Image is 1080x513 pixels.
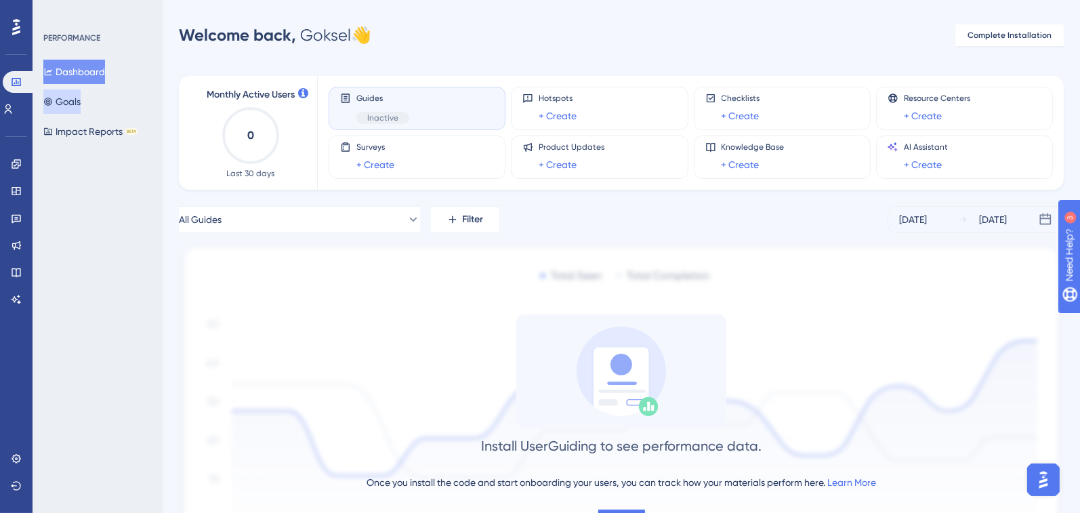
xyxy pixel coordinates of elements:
[94,7,98,18] div: 3
[539,108,577,124] a: + Create
[722,93,760,104] span: Checklists
[43,89,81,114] button: Goals
[904,157,942,173] a: + Create
[247,129,254,142] text: 0
[463,211,484,228] span: Filter
[827,477,876,488] a: Learn More
[722,142,785,152] span: Knowledge Base
[979,211,1007,228] div: [DATE]
[179,211,222,228] span: All Guides
[1023,459,1064,500] iframe: UserGuiding AI Assistant Launcher
[904,142,948,152] span: AI Assistant
[227,168,275,179] span: Last 30 days
[431,206,499,233] button: Filter
[539,157,577,173] a: + Create
[32,3,85,20] span: Need Help?
[899,211,927,228] div: [DATE]
[904,93,970,104] span: Resource Centers
[179,206,420,233] button: All Guides
[539,142,604,152] span: Product Updates
[481,436,762,455] div: Install UserGuiding to see performance data.
[125,128,138,135] div: BETA
[722,108,760,124] a: + Create
[207,87,295,103] span: Monthly Active Users
[43,119,138,144] button: Impact ReportsBETA
[904,108,942,124] a: + Create
[539,93,577,104] span: Hotspots
[367,112,398,123] span: Inactive
[955,24,1064,46] button: Complete Installation
[968,30,1052,41] span: Complete Installation
[179,24,371,46] div: Goksel 👋
[722,157,760,173] a: + Create
[356,93,409,104] span: Guides
[179,25,296,45] span: Welcome back,
[43,60,105,84] button: Dashboard
[356,157,394,173] a: + Create
[367,474,876,491] div: Once you install the code and start onboarding your users, you can track how your materials perfo...
[356,142,394,152] span: Surveys
[43,33,100,43] div: PERFORMANCE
